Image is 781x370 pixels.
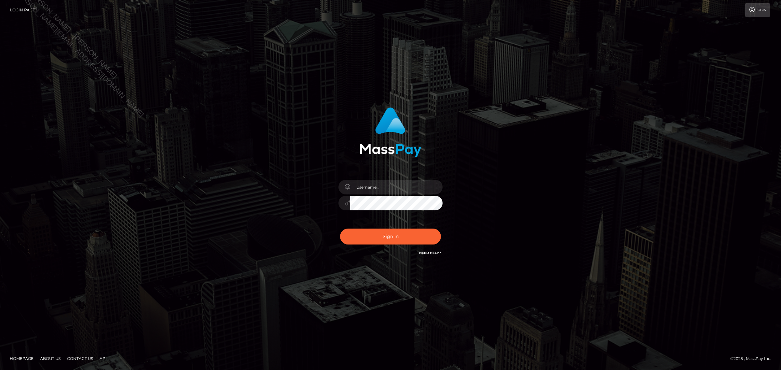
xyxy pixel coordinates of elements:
button: Sign in [340,229,441,244]
a: Homepage [7,353,36,363]
a: Login Page [10,3,35,17]
a: Contact Us [64,353,96,363]
a: API [97,353,109,363]
a: Need Help? [419,251,441,255]
a: Login [745,3,770,17]
div: © 2025 , MassPay Inc. [730,355,776,362]
img: MassPay Login [360,107,421,157]
a: About Us [37,353,63,363]
input: Username... [350,180,443,194]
